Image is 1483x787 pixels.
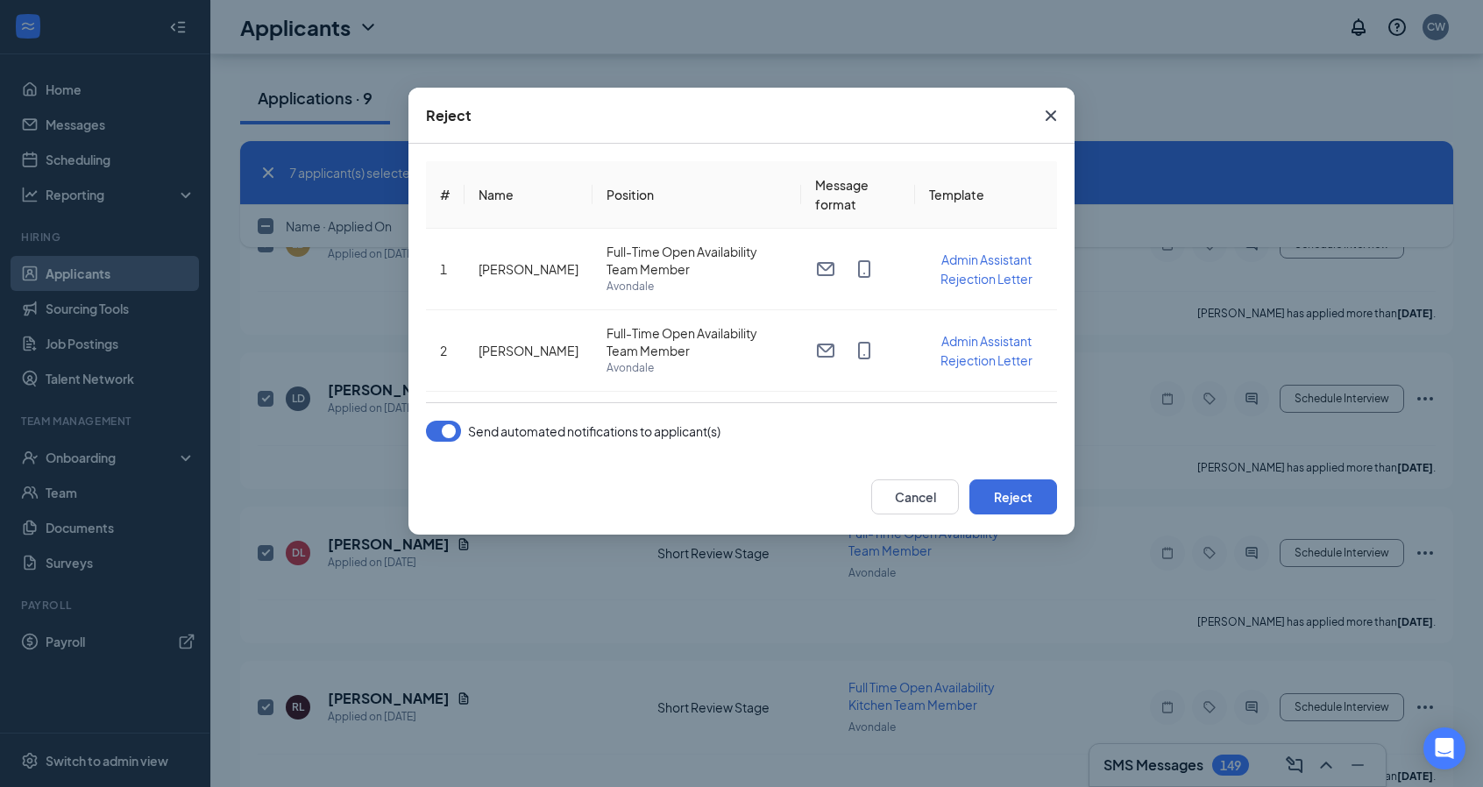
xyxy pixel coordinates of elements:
svg: Cross [1040,105,1061,126]
div: Reject [426,106,472,125]
button: Admin Assistant Rejection Letter [929,250,1043,288]
td: [PERSON_NAME] [465,229,592,310]
span: Admin Assistant Rejection Letter [940,252,1032,287]
span: Avondale [607,359,787,377]
svg: Email [815,340,836,361]
svg: MobileSms [854,340,875,361]
span: Full-Time Open Availability Team Member [607,243,787,278]
span: Send automated notifications to applicant(s) [468,421,720,442]
button: Reject [969,479,1057,514]
div: Open Intercom Messenger [1423,727,1465,769]
td: [PERSON_NAME] [465,392,592,473]
th: # [426,161,465,229]
th: Message format [801,161,915,229]
svg: Email [815,259,836,280]
th: Template [915,161,1057,229]
th: Position [592,161,801,229]
svg: MobileSms [854,259,875,280]
button: Close [1027,88,1075,144]
button: Admin Assistant Rejection Letter [929,331,1043,370]
button: Cancel [871,479,959,514]
span: 1 [440,261,447,277]
span: Avondale [607,278,787,295]
span: 2 [440,343,447,358]
span: Admin Assistant Rejection Letter [940,333,1032,368]
span: Full-Time Open Availability Team Member [607,324,787,359]
td: [PERSON_NAME] [465,310,592,392]
th: Name [465,161,592,229]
